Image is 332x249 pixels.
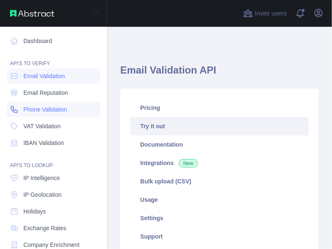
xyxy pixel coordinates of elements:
[179,159,198,168] span: New
[23,191,62,199] span: IP Geolocation
[7,33,100,48] a: Dashboard
[7,170,100,185] a: IP Intelligence
[130,117,309,135] a: Try it out
[7,135,100,150] a: IBAN Validation
[23,105,67,114] span: Phone Validation
[23,224,66,232] span: Exchange Rates
[130,135,309,154] a: Documentation
[241,7,289,20] button: Invite users
[255,9,287,18] span: Invite users
[130,191,309,209] a: Usage
[23,72,65,80] span: Email Validation
[7,119,100,134] a: VAT Validation
[7,102,100,117] a: Phone Validation
[7,221,100,236] a: Exchange Rates
[7,204,100,219] a: Holidays
[130,99,309,117] a: Pricing
[7,152,100,169] div: API'S TO LOOKUP
[130,154,309,172] a: Integrations New
[23,122,61,130] span: VAT Validation
[130,172,309,191] a: Bulk upload (CSV)
[130,227,309,246] a: Support
[7,69,100,84] a: Email Validation
[120,64,319,84] h1: Email Validation API
[23,139,64,147] span: IBAN Validation
[7,50,100,67] div: API'S TO VERIFY
[10,10,54,17] img: Abstract API
[23,89,68,97] span: Email Reputation
[23,174,60,182] span: IP Intelligence
[23,241,80,249] span: Company Enrichment
[7,187,100,202] a: IP Geolocation
[7,85,100,100] a: Email Reputation
[23,207,46,216] span: Holidays
[130,209,309,227] a: Settings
